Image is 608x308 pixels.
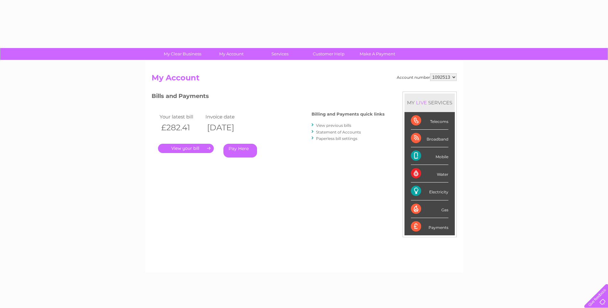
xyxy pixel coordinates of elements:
[204,112,250,121] td: Invoice date
[152,92,385,103] h3: Bills and Payments
[411,182,448,200] div: Electricity
[411,112,448,130] div: Telecoms
[351,48,404,60] a: Make A Payment
[415,100,428,106] div: LIVE
[158,112,204,121] td: Your latest bill
[152,73,457,85] h2: My Account
[411,147,448,165] div: Mobile
[312,112,385,117] h4: Billing and Payments quick links
[254,48,306,60] a: Services
[204,121,250,134] th: [DATE]
[411,130,448,147] div: Broadband
[411,218,448,235] div: Payments
[316,130,361,134] a: Statement of Accounts
[158,121,204,134] th: £282.41
[316,136,357,141] a: Paperless bill settings
[411,165,448,182] div: Water
[223,144,257,158] a: Pay Here
[302,48,355,60] a: Customer Help
[411,200,448,218] div: Gas
[404,93,455,112] div: MY SERVICES
[205,48,258,60] a: My Account
[397,73,457,81] div: Account number
[158,144,214,153] a: .
[156,48,209,60] a: My Clear Business
[316,123,351,128] a: View previous bills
